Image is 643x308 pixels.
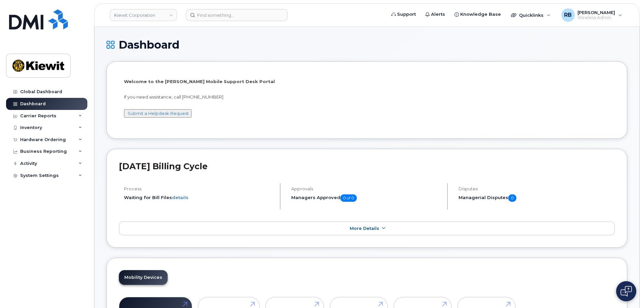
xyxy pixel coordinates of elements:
h5: Managers Approved [291,194,441,202]
span: More Details [350,226,379,231]
h4: Disputes [459,186,615,191]
h4: Approvals [291,186,441,191]
h1: Dashboard [106,39,627,51]
h5: Managerial Disputes [459,194,615,202]
a: details [172,195,188,200]
h4: Process [124,186,274,191]
p: Welcome to the [PERSON_NAME] Mobile Support Desk Portal [124,78,610,85]
a: Mobility Devices [119,270,168,285]
span: 0 [508,194,516,202]
p: If you need assistance, call [PHONE_NUMBER] [124,94,610,100]
span: 0 of 0 [340,194,357,202]
h2: [DATE] Billing Cycle [119,161,615,171]
a: Submit a Helpdesk Request [128,111,189,116]
img: Open chat [620,286,632,297]
button: Submit a Helpdesk Request [124,109,191,118]
li: Waiting for Bill Files [124,194,274,201]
